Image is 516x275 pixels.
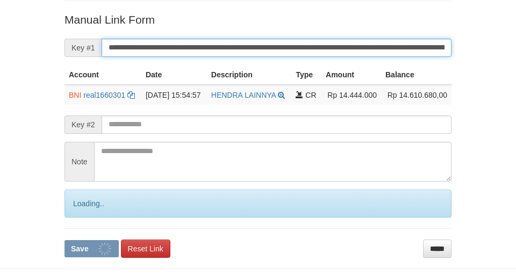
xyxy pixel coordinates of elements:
span: Key #2 [64,115,102,134]
span: CR [305,91,316,99]
button: Save [64,240,119,257]
th: Description [207,65,292,85]
td: Rp 14.610.680,00 [381,85,451,105]
a: HENDRA LAINNYA [211,91,276,99]
th: Amount [321,65,381,85]
th: Type [291,65,321,85]
span: BNI [69,91,81,99]
a: real1660301 [83,91,125,99]
span: Key #1 [64,39,102,57]
td: [DATE] 15:54:57 [141,85,207,105]
th: Balance [381,65,451,85]
th: Date [141,65,207,85]
td: Rp 14.444.000 [321,85,381,105]
p: Manual Link Form [64,12,451,27]
a: Copy real1660301 to clipboard [127,91,135,99]
span: Reset Link [128,244,163,253]
a: Reset Link [121,240,170,258]
div: Loading.. [64,190,451,218]
th: Account [64,65,141,85]
span: Save [71,244,89,253]
span: Note [64,142,94,182]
